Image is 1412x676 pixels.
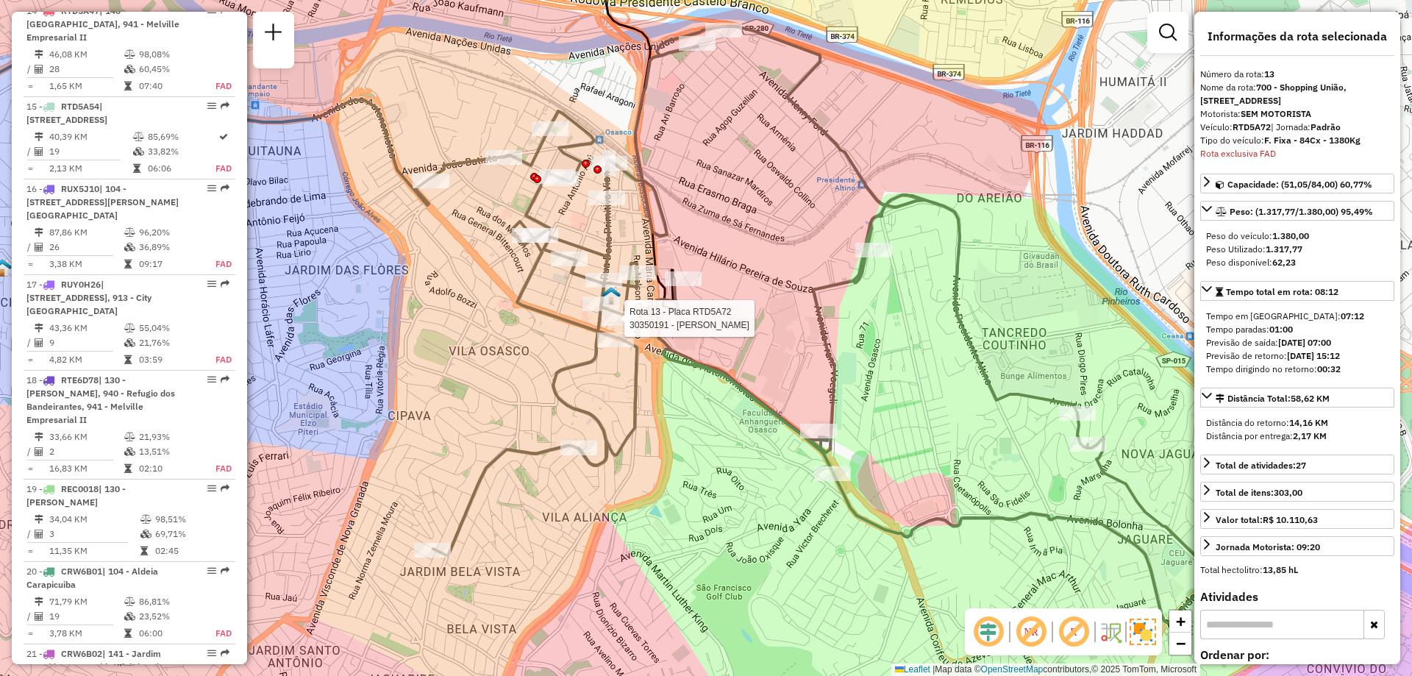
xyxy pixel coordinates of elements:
i: Distância Total [35,515,43,524]
td: 02:45 [154,544,229,558]
span: 20 - [26,566,158,590]
i: % de utilização da cubagem [124,612,135,621]
span: 14 - [26,5,179,43]
span: Total de atividades: [1216,460,1306,471]
em: Rota exportada [221,566,229,575]
span: Ocultar deslocamento [971,614,1006,650]
i: Tempo total em rota [124,82,132,90]
td: 43,36 KM [49,321,124,335]
strong: 13 [1264,68,1274,79]
div: Peso: (1.317,77/1.380,00) 95,49% [1200,224,1394,275]
td: FAD [215,161,232,176]
i: Tempo total em rota [133,164,140,173]
em: Opções [207,280,216,288]
div: Rota exclusiva FAD [1200,147,1394,160]
td: 19 [49,144,132,159]
td: 3 [49,527,140,541]
div: Distância Total: [1216,392,1330,405]
span: RTD5A47 [61,5,99,16]
td: 26 [49,240,124,255]
div: Veículo: [1200,121,1394,134]
span: | [933,664,935,675]
span: Exibir NR [1013,614,1049,650]
i: % de utilização do peso [124,50,135,59]
i: % de utilização da cubagem [133,147,144,156]
div: Tempo total em rota: 08:12 [1200,304,1394,382]
td: = [26,544,34,558]
span: RUX5J10 [61,183,99,194]
i: Total de Atividades [35,147,43,156]
i: Tempo total em rota [124,260,132,268]
span: 19 - [26,483,126,508]
i: % de utilização do peso [140,515,151,524]
td: 98,08% [138,47,199,62]
span: | [STREET_ADDRESS], 913 - City [GEOGRAPHIC_DATA] [26,279,151,316]
td: 3,38 KM [49,257,124,271]
span: Peso do veículo: [1206,230,1309,241]
td: 34,04 KM [49,512,140,527]
em: Rota exportada [221,484,229,493]
i: Distância Total [35,132,43,141]
i: % de utilização da cubagem [140,530,151,538]
i: Total de Atividades [35,612,43,621]
td: = [26,79,34,93]
em: Opções [207,484,216,493]
strong: 2,17 KM [1293,430,1327,441]
td: = [26,461,34,476]
a: Exibir filtros [1153,18,1183,47]
div: Distância por entrega: [1206,430,1388,443]
strong: 13,85 hL [1263,564,1298,575]
td: FAD [199,352,232,367]
img: 601 UDC Light Jd. Rochdale [602,286,621,305]
span: RTD5A54 [61,101,99,112]
td: 23,52% [138,609,199,624]
span: CRW6B02 [61,648,102,659]
span: RUY0H26 [61,279,101,290]
td: 28 [49,62,124,77]
strong: [DATE] 15:12 [1287,350,1340,361]
span: Peso: (1.317,77/1.380,00) 95,49% [1230,206,1373,217]
td: FAD [199,79,232,93]
div: Tempo paradas: [1206,323,1388,336]
i: Total de Atividades [35,530,43,538]
span: Exibir rótulo [1056,614,1091,650]
div: Total de itens: [1216,486,1302,499]
a: Nova sessão e pesquisa [259,18,288,51]
em: Opções [207,375,216,384]
i: % de utilização do peso [124,324,135,332]
td: 21,93% [138,430,199,444]
span: + [1176,612,1185,630]
span: | Jornada: [1271,121,1341,132]
strong: R$ 10.110,63 [1263,514,1318,525]
td: 06:06 [147,161,215,176]
i: Total de Atividades [35,338,43,347]
strong: 14,16 KM [1289,417,1328,428]
td: 3,78 KM [49,626,124,641]
td: / [26,444,34,459]
td: / [26,609,34,624]
div: Nome da rota: [1200,81,1394,107]
td: / [26,335,34,350]
div: Motorista: [1200,107,1394,121]
td: 02:10 [138,461,199,476]
h4: Informações da rota selecionada [1200,29,1394,43]
td: / [26,144,34,159]
h4: Atividades [1200,590,1394,604]
td: = [26,352,34,367]
strong: SEM MOTORISTA [1241,108,1311,119]
strong: 1.380,00 [1272,230,1309,241]
div: Número da rota: [1200,68,1394,81]
div: Previsão de saída: [1206,336,1388,349]
a: Zoom out [1169,633,1191,655]
td: FAD [199,461,232,476]
td: FAD [199,257,232,271]
em: Rota exportada [221,102,229,110]
i: Distância Total [35,433,43,441]
span: Tempo total em rota: 08:12 [1226,286,1338,297]
i: Tempo total em rota [124,355,132,364]
i: % de utilização do peso [124,597,135,606]
strong: 62,23 [1272,257,1296,268]
td: 03:59 [138,352,199,367]
td: 13,51% [138,444,199,459]
td: 87,86 KM [49,225,124,240]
